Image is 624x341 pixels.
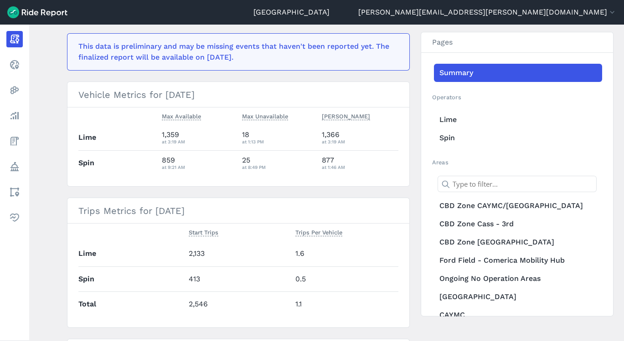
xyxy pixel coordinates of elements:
div: at 8:49 PM [242,163,315,171]
a: Heatmaps [6,82,23,98]
button: [PERSON_NAME] [322,111,370,122]
a: CBD Zone [GEOGRAPHIC_DATA] [434,233,602,251]
td: 2,133 [185,241,292,266]
a: [GEOGRAPHIC_DATA] [253,7,330,18]
a: Summary [434,64,602,82]
span: Max Unavailable [242,111,288,120]
td: 0.5 [292,266,398,291]
th: Total [78,291,185,316]
img: Ride Report [7,6,67,18]
a: CBD Zone Cass - 3rd [434,215,602,233]
span: Max Available [162,111,201,120]
div: at 3:19 AM [162,137,235,146]
span: [PERSON_NAME] [322,111,370,120]
button: Start Trips [189,227,218,238]
button: Max Available [162,111,201,122]
button: Trips Per Vehicle [295,227,342,238]
div: at 1:46 AM [322,163,398,171]
div: 1,359 [162,129,235,146]
h3: Vehicle Metrics for [DATE] [67,82,409,107]
a: CBD Zone CAYMC/[GEOGRAPHIC_DATA] [434,197,602,215]
span: Trips Per Vehicle [295,227,342,236]
div: 877 [322,155,398,171]
div: 18 [242,129,315,146]
td: 1.6 [292,241,398,266]
th: Spin [78,266,185,291]
a: [GEOGRAPHIC_DATA] [434,288,602,306]
a: CAYMC [434,306,602,324]
a: Report [6,31,23,47]
input: Type to filter... [438,176,597,192]
span: Start Trips [189,227,218,236]
h3: Trips Metrics for [DATE] [67,198,409,224]
a: Fees [6,133,23,149]
a: Lime [434,111,602,129]
a: Realtime [6,56,23,73]
a: Ford Field - Comerica Mobility Hub [434,251,602,270]
a: Spin [434,129,602,147]
td: 413 [185,266,292,291]
button: [PERSON_NAME][EMAIL_ADDRESS][PERSON_NAME][DOMAIN_NAME] [358,7,617,18]
th: Lime [78,241,185,266]
h2: Operators [432,93,602,102]
th: Lime [78,125,159,150]
a: Analyze [6,107,23,124]
h2: Areas [432,158,602,167]
a: Areas [6,184,23,200]
td: 1.1 [292,291,398,316]
div: This data is preliminary and may be missing events that haven't been reported yet. The finalized ... [78,41,393,63]
a: Health [6,209,23,226]
div: at 9:21 AM [162,163,235,171]
a: Ongoing No Operation Areas [434,270,602,288]
td: 2,546 [185,291,292,316]
a: Policy [6,158,23,175]
th: Spin [78,150,159,175]
button: Max Unavailable [242,111,288,122]
div: 25 [242,155,315,171]
div: 1,366 [322,129,398,146]
div: at 1:13 PM [242,137,315,146]
h3: Pages [421,32,613,53]
div: at 3:19 AM [322,137,398,146]
div: 859 [162,155,235,171]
